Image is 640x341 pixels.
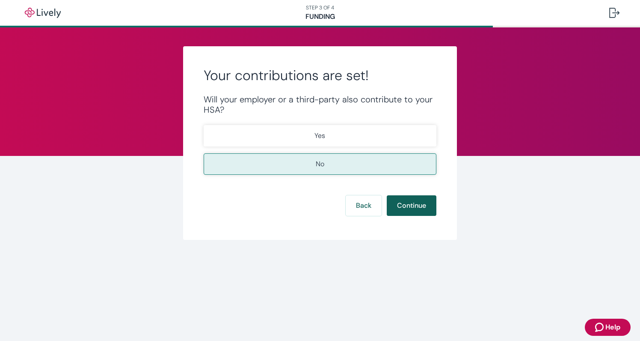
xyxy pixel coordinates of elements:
p: No [316,159,324,169]
button: Yes [204,125,436,147]
div: Will your employer or a third-party also contribute to your HSA? [204,94,436,115]
button: No [204,153,436,175]
button: Log out [602,3,626,23]
img: Lively [19,8,67,18]
svg: Zendesk support icon [595,322,605,332]
h2: Your contributions are set! [204,67,436,84]
button: Zendesk support iconHelp [585,319,631,336]
button: Back [346,195,382,216]
button: Continue [387,195,436,216]
span: Help [605,322,620,332]
p: Yes [314,131,325,141]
